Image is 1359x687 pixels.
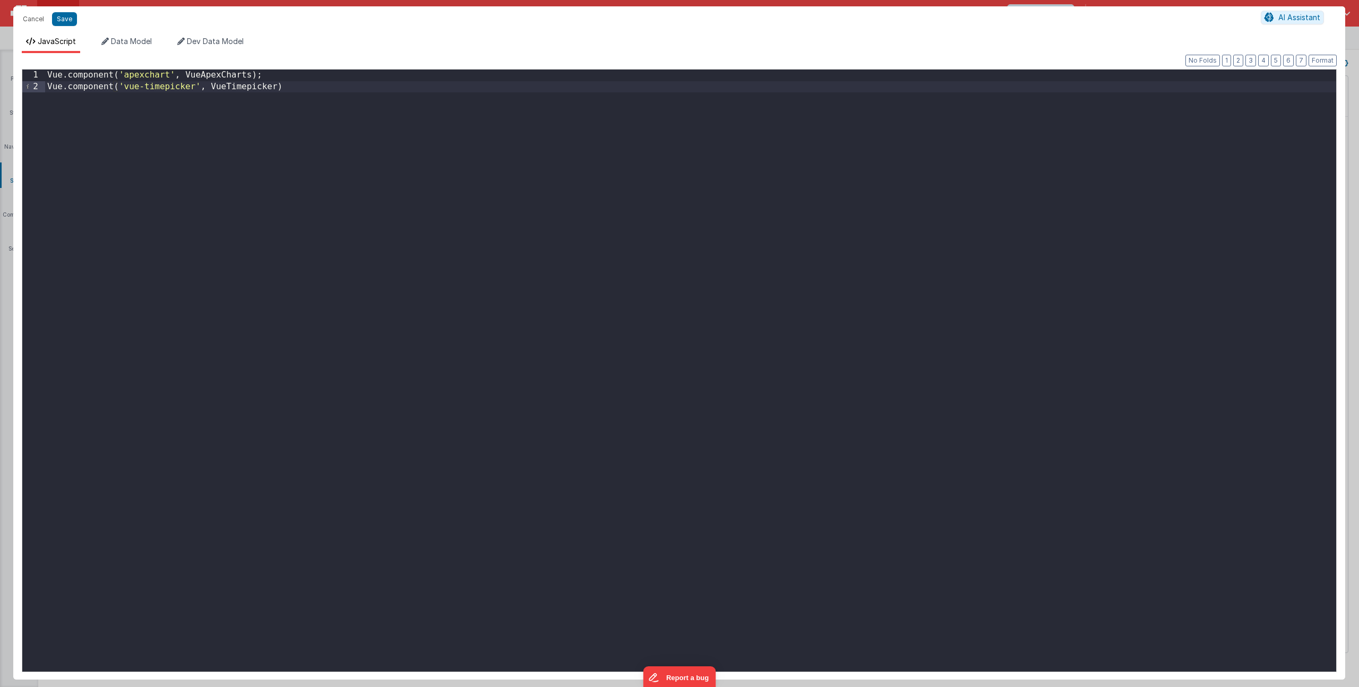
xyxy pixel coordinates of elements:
span: Dev Data Model [187,37,244,46]
button: 4 [1258,55,1269,66]
button: 2 [1233,55,1243,66]
button: 3 [1245,55,1256,66]
span: JavaScript [38,37,76,46]
button: AI Assistant [1261,11,1324,24]
button: 1 [1222,55,1231,66]
button: Cancel [18,12,49,27]
button: No Folds [1185,55,1220,66]
span: AI Assistant [1278,13,1320,22]
button: Format [1309,55,1337,66]
div: 1 [22,70,45,81]
button: Save [52,12,77,26]
button: 5 [1271,55,1281,66]
button: 6 [1283,55,1294,66]
button: 7 [1296,55,1306,66]
div: 2 [22,81,45,93]
span: Data Model [111,37,152,46]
